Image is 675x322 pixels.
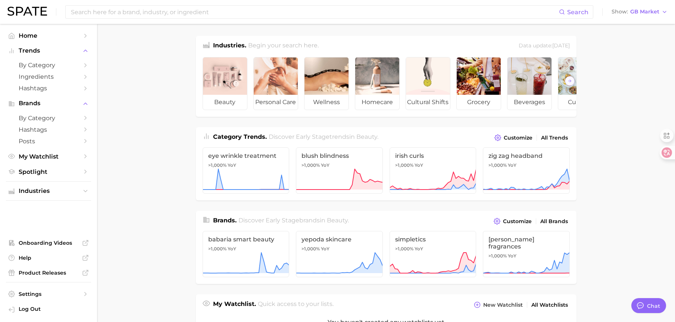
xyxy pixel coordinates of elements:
[483,231,570,277] a: [PERSON_NAME] fragrances>1,000% YoY
[19,115,78,122] span: by Category
[355,95,399,110] span: homecare
[508,253,516,259] span: YoY
[531,302,568,308] span: All Watchlists
[488,162,507,168] span: >1,000%
[19,153,78,160] span: My Watchlist
[395,236,471,243] span: simpletics
[355,57,400,110] a: homecare
[6,124,91,135] a: Hashtags
[6,30,91,41] a: Home
[213,300,256,310] h1: My Watchlist.
[19,269,78,276] span: Product Releases
[228,246,236,252] span: YoY
[541,135,568,141] span: All Trends
[488,152,564,159] span: zig zag headband
[19,306,85,312] span: Log Out
[19,73,78,80] span: Ingredients
[203,231,290,277] a: babaria smart beauty>1,000% YoY
[6,45,91,56] button: Trends
[19,100,78,107] span: Brands
[630,10,659,14] span: GB Market
[503,218,532,225] span: Customize
[213,217,237,224] span: Brands .
[519,41,570,51] div: Data update: [DATE]
[558,57,603,110] a: culinary
[529,300,570,310] a: All Watchlists
[203,95,247,110] span: beauty
[6,267,91,278] a: Product Releases
[296,147,383,194] a: blush blindness>1,000% YoY
[208,162,226,168] span: >1,000%
[507,57,552,110] a: beverages
[6,237,91,248] a: Onboarding Videos
[304,57,349,110] a: wellness
[321,162,329,168] span: YoY
[456,57,501,110] a: grocery
[269,133,378,140] span: Discover Early Stage trends in .
[19,188,78,194] span: Industries
[254,95,298,110] span: personal care
[208,152,284,159] span: eye wrinkle treatment
[395,162,413,168] span: >1,000%
[321,246,329,252] span: YoY
[19,254,78,261] span: Help
[203,57,247,110] a: beauty
[19,47,78,54] span: Trends
[6,98,91,109] button: Brands
[492,216,533,226] button: Customize
[504,135,532,141] span: Customize
[208,246,226,251] span: >1,000%
[258,300,334,310] h2: Quick access to your lists.
[472,300,524,310] button: New Watchlist
[356,133,377,140] span: beauty
[565,76,575,86] button: Scroll Right
[304,95,349,110] span: wellness
[213,41,246,51] h1: Industries.
[507,95,551,110] span: beverages
[301,152,377,159] span: blush blindness
[538,216,570,226] a: All Brands
[301,236,377,243] span: yepoda skincare
[483,147,570,194] a: zig zag headband>1,000% YoY
[19,126,78,133] span: Hashtags
[493,132,534,143] button: Customize
[6,252,91,263] a: Help
[540,218,568,225] span: All Brands
[19,32,78,39] span: Home
[70,6,559,18] input: Search here for a brand, industry, or ingredient
[228,162,236,168] span: YoY
[248,41,319,51] h2: Begin your search here.
[6,59,91,71] a: by Category
[6,135,91,147] a: Posts
[6,303,91,316] a: Log out. Currently logged in with e-mail elisabethkim@amorepacific.com.
[612,10,628,14] span: Show
[6,151,91,162] a: My Watchlist
[19,291,78,297] span: Settings
[6,185,91,197] button: Industries
[19,138,78,145] span: Posts
[415,246,423,252] span: YoY
[238,217,349,224] span: Discover Early Stage brands in .
[558,95,602,110] span: culinary
[208,236,284,243] span: babaria smart beauty
[6,71,91,82] a: Ingredients
[6,82,91,94] a: Hashtags
[213,133,267,140] span: Category Trends .
[301,246,320,251] span: >1,000%
[539,133,570,143] a: All Trends
[395,246,413,251] span: >1,000%
[488,236,564,250] span: [PERSON_NAME] fragrances
[415,162,423,168] span: YoY
[19,168,78,175] span: Spotlight
[6,112,91,124] a: by Category
[296,231,383,277] a: yepoda skincare>1,000% YoY
[301,162,320,168] span: >1,000%
[508,162,516,168] span: YoY
[6,166,91,178] a: Spotlight
[395,152,471,159] span: irish curls
[327,217,348,224] span: beauty
[488,253,507,259] span: >1,000%
[483,302,523,308] span: New Watchlist
[406,95,450,110] span: cultural shifts
[390,147,476,194] a: irish curls>1,000% YoY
